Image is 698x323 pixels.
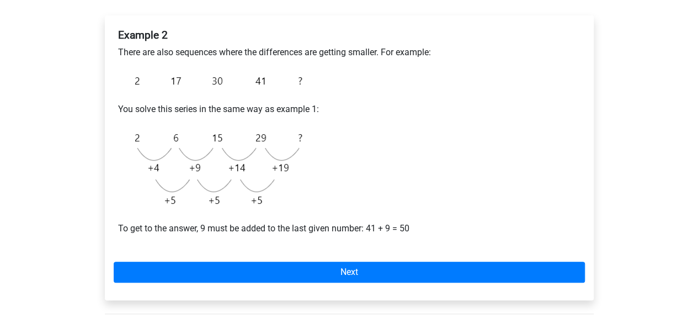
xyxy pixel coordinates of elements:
p: You solve this series in the same way as example 1: [118,103,580,116]
img: Figure sequences Example 3 explanation.png [118,125,308,213]
img: Monotonous_Example_2.png [118,68,308,94]
a: Next [114,262,585,283]
b: Example 2 [118,29,168,41]
p: There are also sequences where the differences are getting smaller. For example: [118,46,580,59]
p: To get to the answer, 9 must be added to the last given number: 41 + 9 = 50 [118,222,580,235]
